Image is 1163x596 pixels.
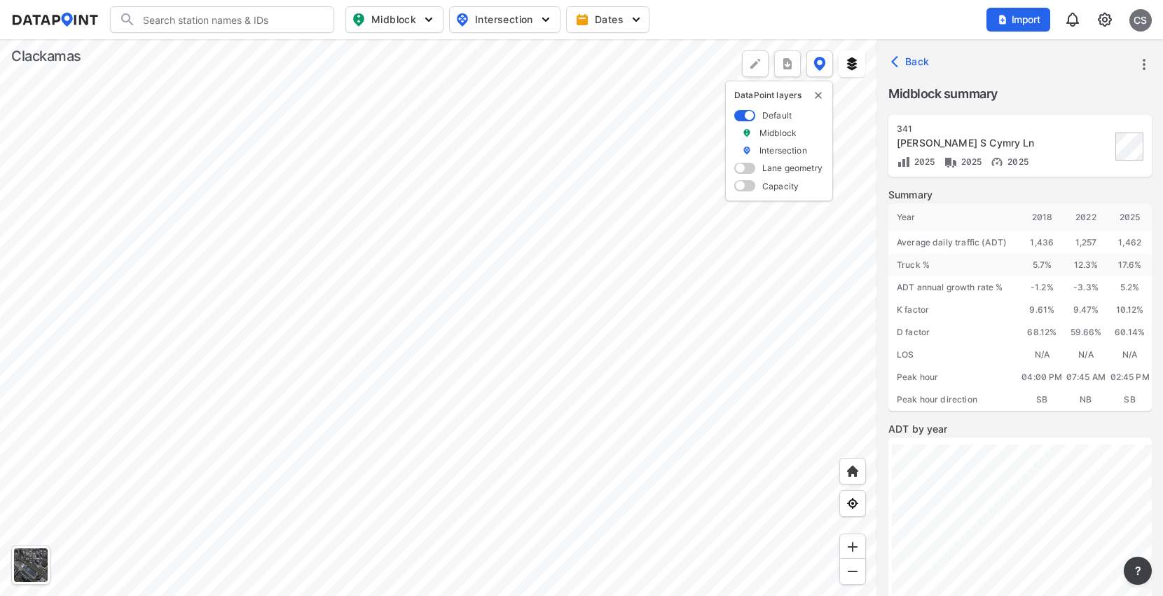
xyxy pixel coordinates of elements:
[888,321,1020,344] div: D factor
[1064,366,1108,388] div: 07:45 AM
[888,299,1020,321] div: K factor
[1064,203,1108,231] div: 2022
[1064,254,1108,276] div: 12.3 %
[742,127,752,139] img: marker_Midblock.5ba75e30.svg
[888,84,1152,104] label: Midblock summary
[1064,321,1108,344] div: 59.66%
[1064,344,1108,366] div: N/A
[455,11,551,28] span: Intersection
[422,13,436,27] img: 5YPKRKmlfpI5mqlR8AD95paCi+0kK1fRFDJSaMmawlwaeJcJwk9O2fotCW5ve9gAAAAASUVORK5CYII=
[888,254,1020,276] div: Truck %
[742,144,752,156] img: marker_Intersection.6861001b.svg
[1108,344,1152,366] div: N/A
[762,109,792,121] label: Default
[734,90,824,101] p: DataPoint layers
[1108,203,1152,231] div: 2025
[995,13,1042,27] span: Import
[1020,299,1064,321] div: 9.61%
[997,14,1008,25] img: file_add.62c1e8a2.svg
[888,188,1152,202] label: Summary
[762,162,823,174] label: Lane geometry
[566,6,649,33] button: Dates
[839,458,866,485] div: Home
[846,496,860,510] img: zeq5HYn9AnE9l6UmnFLPAAAAAElFTkSuQmCC
[748,57,762,71] img: +Dz8AAAAASUVORK5CYII=
[888,276,1020,299] div: ADT annual growth rate %
[1020,203,1064,231] div: 2018
[1020,254,1064,276] div: 5.7 %
[629,13,643,27] img: 5YPKRKmlfpI5mqlR8AD95paCi+0kK1fRFDJSaMmawlwaeJcJwk9O2fotCW5ve9gAAAAASUVORK5CYII=
[1004,156,1028,167] span: 2025
[986,8,1050,32] button: Import
[352,11,434,28] span: Midblock
[1064,388,1108,411] div: NB
[11,546,50,585] div: Toggle basemap
[839,490,866,517] div: View my location
[1020,344,1064,366] div: N/A
[1020,276,1064,299] div: -1.2 %
[1108,321,1152,344] div: 60.14%
[1132,562,1143,579] span: ?
[911,156,935,167] span: 2025
[839,534,866,560] div: Zoom in
[897,123,1111,135] div: 341
[888,344,1020,366] div: LOS
[1108,254,1152,276] div: 17.6 %
[986,13,1057,26] a: Import
[897,136,1111,150] div: Kamrath Rd S Cymry Ln
[958,156,982,167] span: 2025
[894,55,930,69] span: Back
[350,11,367,28] img: map_pin_mid.602f9df1.svg
[454,11,471,28] img: map_pin_int.54838e6b.svg
[1108,299,1152,321] div: 10.12%
[845,57,859,71] img: layers.ee07997e.svg
[11,46,81,66] div: Clackamas
[888,231,1020,254] div: Average daily traffic (ADT)
[888,366,1020,388] div: Peak hour
[990,155,1004,169] img: Vehicle speed
[1108,231,1152,254] div: 1,462
[762,180,799,192] label: Capacity
[813,57,826,71] img: data-point-layers.37681fc9.svg
[449,6,560,33] button: Intersection
[1064,11,1081,28] img: 8A77J+mXikMhHQAAAAASUVORK5CYII=
[780,57,794,71] img: xqJnZQTG2JQi0x5lvmkeSNbbgIiQD62bqHG8IfrOzanD0FsRdYrij6fAAAAAElFTkSuQmCC
[136,8,325,31] input: Search
[944,155,958,169] img: S3KcC2PZAAAAAElFTkSuQmCC
[1020,388,1064,411] div: SB
[759,144,807,156] label: Intersection
[1132,53,1156,76] button: more
[1064,231,1108,254] div: 1,257
[1020,231,1064,254] div: 1,436
[1129,9,1152,32] div: CS
[839,558,866,585] div: Zoom out
[813,90,824,101] button: delete
[1108,276,1152,299] div: 5.2 %
[1108,388,1152,411] div: SB
[813,90,824,101] img: close-external-leyer.3061a1c7.svg
[1020,366,1064,388] div: 04:00 PM
[1124,557,1152,585] button: more
[11,13,99,27] img: dataPointLogo.9353c09d.svg
[888,422,1152,436] label: ADT by year
[888,203,1020,231] div: Year
[846,564,860,578] img: MAAAAAElFTkSuQmCC
[575,13,589,27] img: calendar-gold.39a51dde.svg
[897,155,911,169] img: Volume count
[839,50,865,77] button: External layers
[888,50,935,73] button: Back
[578,13,640,27] span: Dates
[1064,299,1108,321] div: 9.47%
[759,127,797,139] label: Midblock
[846,464,860,478] img: +XpAUvaXAN7GudzAAAAAElFTkSuQmCC
[888,388,1020,411] div: Peak hour direction
[539,13,553,27] img: 5YPKRKmlfpI5mqlR8AD95paCi+0kK1fRFDJSaMmawlwaeJcJwk9O2fotCW5ve9gAAAAASUVORK5CYII=
[774,50,801,77] button: more
[1108,366,1152,388] div: 02:45 PM
[1096,11,1113,28] img: cids17cp3yIFEOpj3V8A9qJSH103uA521RftCD4eeui4ksIb+krbm5XvIjxD52OS6NWLn9gAAAAAElFTkSuQmCC
[1020,321,1064,344] div: 68.12%
[1064,276,1108,299] div: -3.3 %
[345,6,443,33] button: Midblock
[846,540,860,554] img: ZvzfEJKXnyWIrJytrsY285QMwk63cM6Drc+sIAAAAASUVORK5CYII=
